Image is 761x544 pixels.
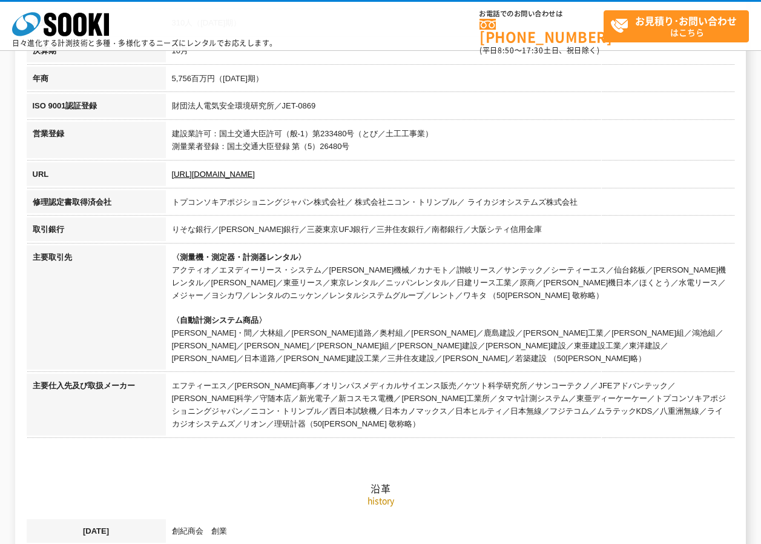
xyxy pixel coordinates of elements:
th: 営業登録 [27,122,166,162]
td: アクティオ／エヌディーリース・システム／[PERSON_NAME]機械／カナモト／讃岐リース／サンテック／シーティーエス／仙台銘板／[PERSON_NAME]機レンタル／[PERSON_NAME... [166,245,735,374]
strong: お見積り･お問い合わせ [635,13,737,28]
th: ISO 9001認証登録 [27,94,166,122]
a: [URL][DOMAIN_NAME] [172,170,255,179]
th: 修理認定書取得済会社 [27,190,166,218]
th: 年商 [27,67,166,95]
th: URL [27,162,166,190]
a: お見積り･お問い合わせはこちら [604,10,749,42]
td: りそな銀行／[PERSON_NAME]銀行／三菱東京UFJ銀行／三井住友銀行／南都銀行／大阪シティ信用金庫 [166,217,735,245]
td: 建設業許可：国土交通大臣許可（般-1）第233480号（とび／土工工事業） 測量業者登録：国土交通大臣登録 第（5）26480号 [166,122,735,162]
span: はこちら [610,11,748,41]
span: お電話でのお問い合わせは [479,10,604,18]
td: 5,756百万円（[DATE]期） [166,67,735,95]
p: history [27,494,735,507]
td: 財団法人電気安全環境研究所／JET-0869 [166,94,735,122]
a: [PHONE_NUMBER] [479,19,604,44]
h2: 沿革 [27,361,735,495]
span: 〈測量機・測定器・計測器レンタル〉 [172,253,306,262]
td: エフティーエス／[PERSON_NAME]商事／オリンパスメディカルサイエンス販売／ケツト科学研究所／サンコーテクノ／JFEアドバンテック／[PERSON_NAME]科学／守随本店／新光電子／新... [166,374,735,439]
th: 主要取引先 [27,245,166,374]
span: 8:50 [498,45,515,56]
td: トプコンソキアポジショニングジャパン株式会社／ 株式会社ニコン・トリンブル／ ライカジオシステムズ株式会社 [166,190,735,218]
span: 〈自動計測システム商品〉 [172,316,266,325]
th: 取引銀行 [27,217,166,245]
span: 17:30 [522,45,544,56]
p: 日々進化する計測技術と多種・多様化するニーズにレンタルでお応えします。 [12,39,277,47]
span: (平日 ～ 土日、祝日除く) [479,45,599,56]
